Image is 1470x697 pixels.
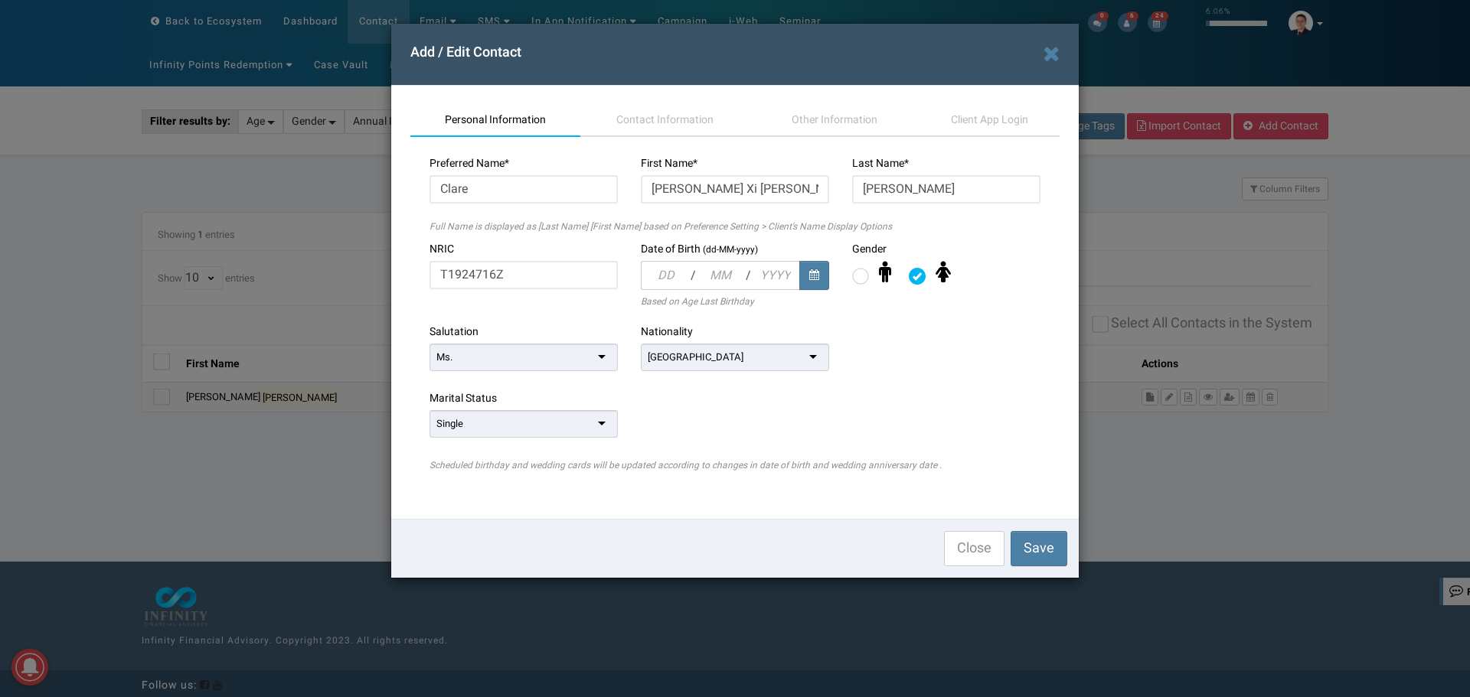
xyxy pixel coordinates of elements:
i: Full Name is displayed as [Last Name] [First Name] based on Preference Setting > Client's Name Di... [430,220,892,233]
input: MM [696,261,745,290]
label: Marital Status [430,391,497,406]
span: Save [1024,538,1054,559]
input: YYYY [751,261,800,290]
span: Close [957,538,991,559]
div: [GEOGRAPHIC_DATA] [648,350,743,364]
span: / [691,261,696,290]
button: Close [944,531,1004,566]
span: Contact Information [616,112,714,128]
button: Save [1011,531,1067,566]
div: Single [436,417,463,431]
i: Scheduled birthday and wedding cards will be updated according to changes in date of birth and we... [430,458,942,472]
a: Contact Information [580,105,750,137]
label: NRIC [430,242,454,257]
label: Nationality [641,324,693,340]
a: Client App Login [920,105,1060,137]
label: Gender [852,242,887,257]
span: Preferred Name [430,155,505,171]
span: First Name [641,155,693,171]
span: Other Information [792,112,877,128]
input: DD [641,261,691,290]
span: Last Name [852,155,904,171]
i: Based on Age Last Birthday [641,295,754,308]
span: Client App Login [951,112,1028,128]
div: Ms. [436,350,452,364]
span: Add / Edit Contact [410,42,521,63]
span: Date of Birth [641,241,701,257]
label: Salutation [430,324,479,340]
a: Personal Information [410,105,580,137]
span: / [746,261,751,290]
a: Other Information [750,105,920,137]
small: (dd-MM-yyyy) [703,243,758,256]
span: Personal Information [445,112,546,128]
